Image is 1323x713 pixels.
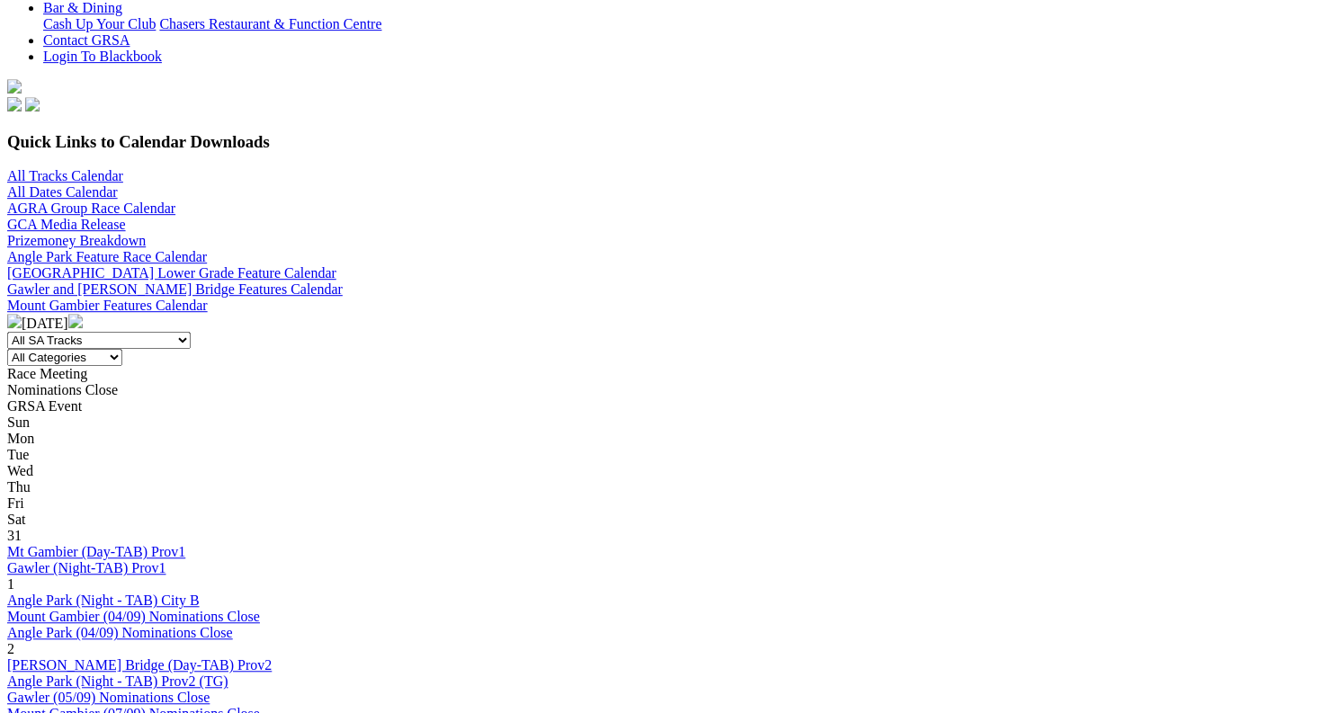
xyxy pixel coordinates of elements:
[159,16,381,31] a: Chasers Restaurant & Function Centre
[43,32,130,48] a: Contact GRSA
[7,447,1316,463] div: Tue
[7,625,233,640] a: Angle Park (04/09) Nominations Close
[7,609,260,624] a: Mount Gambier (04/09) Nominations Close
[7,314,1316,332] div: [DATE]
[25,97,40,111] img: twitter.svg
[7,528,22,543] span: 31
[7,479,1316,495] div: Thu
[7,184,118,200] a: All Dates Calendar
[7,132,1316,152] h3: Quick Links to Calendar Downloads
[7,463,1316,479] div: Wed
[7,217,126,232] a: GCA Media Release
[7,593,200,608] a: Angle Park (Night - TAB) City B
[7,79,22,94] img: logo-grsa-white.png
[7,431,1316,447] div: Mon
[7,673,228,689] a: Angle Park (Night - TAB) Prov2 (TG)
[7,366,1316,382] div: Race Meeting
[7,641,14,656] span: 2
[7,690,210,705] a: Gawler (05/09) Nominations Close
[7,544,185,559] a: Mt Gambier (Day-TAB) Prov1
[7,249,207,264] a: Angle Park Feature Race Calendar
[7,168,123,183] a: All Tracks Calendar
[7,414,1316,431] div: Sun
[7,382,1316,398] div: Nominations Close
[7,97,22,111] img: facebook.svg
[43,16,156,31] a: Cash Up Your Club
[7,298,208,313] a: Mount Gambier Features Calendar
[7,281,343,297] a: Gawler and [PERSON_NAME] Bridge Features Calendar
[7,657,272,673] a: [PERSON_NAME] Bridge (Day-TAB) Prov2
[7,265,336,281] a: [GEOGRAPHIC_DATA] Lower Grade Feature Calendar
[68,314,83,328] img: chevron-right-pager-white.svg
[7,314,22,328] img: chevron-left-pager-white.svg
[7,398,1316,414] div: GRSA Event
[7,576,14,592] span: 1
[7,201,175,216] a: AGRA Group Race Calendar
[7,495,1316,512] div: Fri
[7,233,146,248] a: Prizemoney Breakdown
[7,512,1316,528] div: Sat
[43,49,162,64] a: Login To Blackbook
[43,16,1316,32] div: Bar & Dining
[7,560,165,575] a: Gawler (Night-TAB) Prov1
